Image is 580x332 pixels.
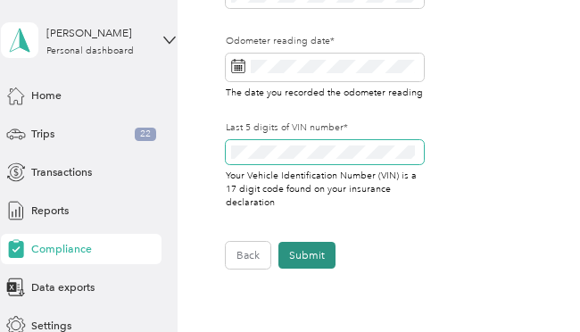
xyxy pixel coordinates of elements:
div: Personal dashboard [46,46,134,56]
span: Reports [31,203,69,219]
div: [PERSON_NAME] [46,25,158,41]
button: Back [226,242,270,269]
iframe: Everlance-gr Chat Button Frame [480,232,580,332]
span: Data exports [31,279,95,295]
span: Home [31,87,62,104]
span: Trips [31,126,54,142]
span: Your Vehicle Identification Number (VIN) is a 17 digit code found on your insurance declaration [226,167,417,209]
label: Odometer reading date* [226,35,424,48]
span: 22 [135,128,156,141]
span: Transactions [31,164,92,180]
span: The date you recorded the odometer reading [226,84,423,99]
span: Compliance [31,241,92,257]
label: Last 5 digits of VIN number* [226,121,424,135]
button: Submit [278,242,336,269]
